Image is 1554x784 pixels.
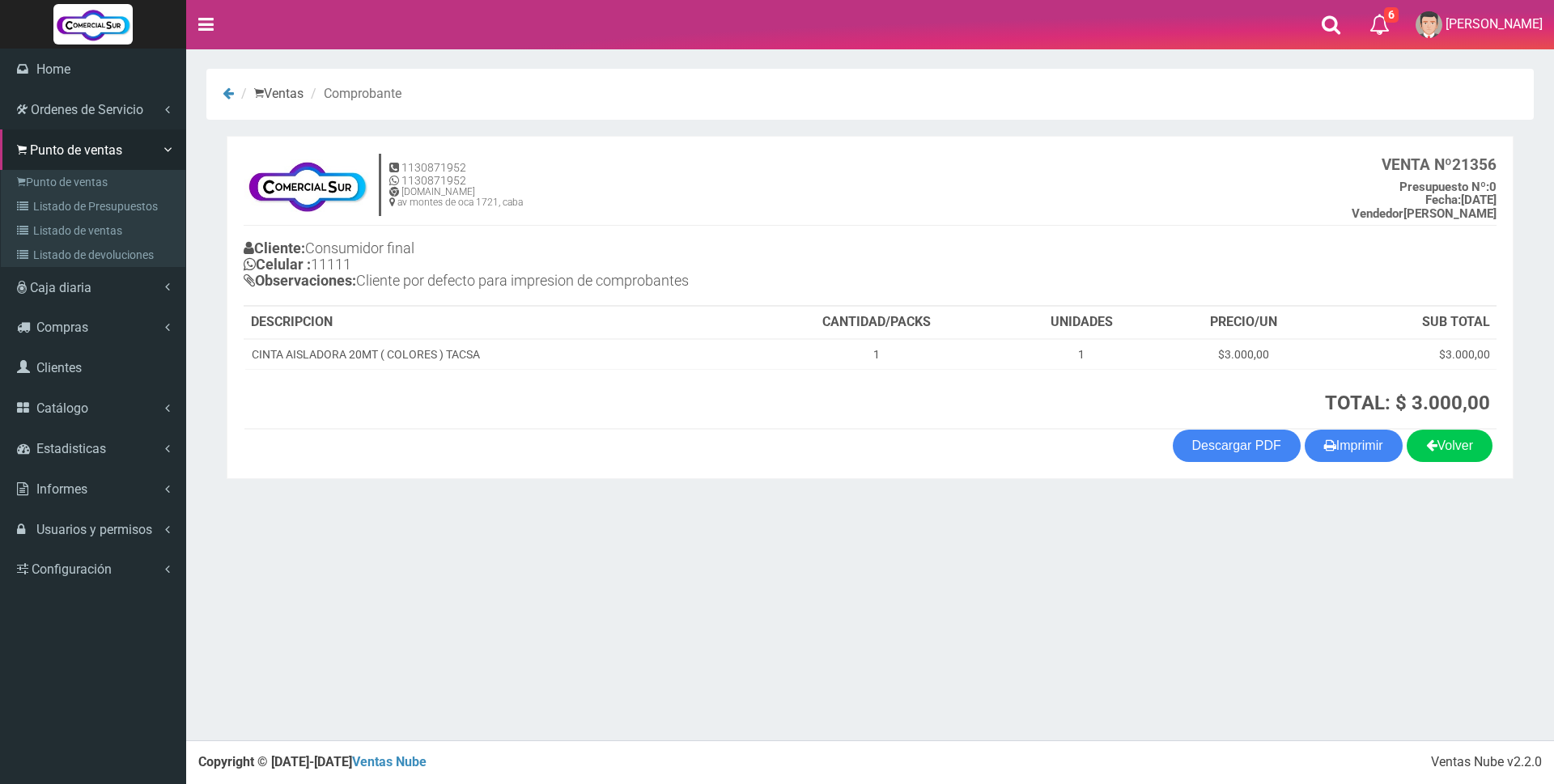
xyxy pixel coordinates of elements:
h4: Consumidor final 11111 Cliente por defecto para impresion de comprobantes [244,236,870,296]
td: $3.000,00 [1327,339,1497,370]
td: CINTA AISLADORA 20MT ( COLORES ) TACSA [244,339,749,370]
span: Home [36,61,70,77]
th: CANTIDAD/PACKS [749,307,1003,339]
b: 0 [1399,180,1497,194]
a: Listado de ventas [5,218,185,243]
b: Celular : [244,256,311,273]
th: UNIDADES [1003,307,1160,339]
span: Compras [36,320,88,335]
b: [DATE] [1425,193,1497,207]
strong: Copyright © [DATE]-[DATE] [198,754,427,769]
th: SUB TOTAL [1327,307,1497,339]
img: f695dc5f3a855ddc19300c990e0c55a2.jpg [244,153,371,218]
span: Clientes [36,360,82,375]
span: 6 [1384,7,1399,23]
a: Descargar PDF [1173,430,1301,462]
li: Comprobante [307,85,401,104]
strong: TOTAL: $ 3.000,00 [1325,392,1490,414]
a: Ventas Nube [352,754,427,769]
span: [PERSON_NAME] [1446,16,1543,32]
span: Configuración [32,562,112,577]
a: Punto de ventas [5,170,185,194]
h6: [DOMAIN_NAME] av montes de oca 1721, caba [389,187,523,208]
span: Catálogo [36,400,88,416]
span: Caja diaria [30,280,91,295]
a: Listado de Presupuestos [5,194,185,218]
strong: Vendedor [1352,206,1403,221]
strong: Fecha: [1425,193,1461,207]
b: Cliente: [244,239,305,256]
img: Logo grande [53,4,133,44]
span: Usuarios y permisos [36,522,152,537]
img: User Image [1416,11,1442,38]
b: Observaciones: [244,272,356,289]
td: 1 [1003,339,1160,370]
b: [PERSON_NAME] [1352,206,1497,221]
a: Listado de devoluciones [5,243,185,267]
strong: VENTA Nº [1382,155,1452,174]
td: 1 [749,339,1003,370]
span: Informes [36,481,87,497]
a: Volver [1407,430,1492,462]
span: Estadisticas [36,441,106,456]
span: Ordenes de Servicio [31,102,143,117]
span: Punto de ventas [30,142,122,158]
li: Ventas [237,85,304,104]
td: $3.000,00 [1161,339,1328,370]
h5: 1130871952 1130871952 [389,162,523,187]
th: DESCRIPCION [244,307,749,339]
div: Ventas Nube v2.2.0 [1431,753,1542,772]
button: Imprimir [1305,430,1403,462]
th: PRECIO/UN [1161,307,1328,339]
b: 21356 [1382,155,1497,174]
strong: Presupuesto Nº: [1399,180,1489,194]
